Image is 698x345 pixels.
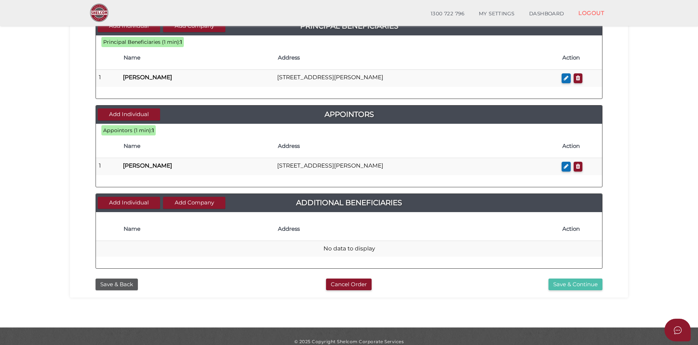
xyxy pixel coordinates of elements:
[180,39,182,45] b: 1
[571,5,612,20] a: LOGOUT
[562,226,598,232] h4: Action
[278,143,555,149] h4: Address
[326,279,372,291] button: Cancel Order
[98,108,160,120] button: Add Individual
[664,319,691,341] button: Open asap
[98,20,160,32] button: Add Individual
[472,7,522,21] a: MY SETTINGS
[274,70,559,87] td: [STREET_ADDRESS][PERSON_NAME]
[274,158,559,175] td: [STREET_ADDRESS][PERSON_NAME]
[75,338,623,345] div: © 2025 Copyright Shelcom Corporate Services
[96,70,120,87] td: 1
[522,7,571,21] a: DASHBOARD
[163,197,225,209] button: Add Company
[124,55,271,61] h4: Name
[152,127,154,134] b: 1
[96,158,120,175] td: 1
[96,197,602,208] a: Additional Beneficiaries
[96,20,602,32] a: Principal Beneficiaries
[123,74,172,81] b: [PERSON_NAME]
[96,108,602,120] a: Appointors
[163,20,225,32] button: Add Company
[562,143,598,149] h4: Action
[423,7,472,21] a: 1300 722 796
[103,39,180,45] span: Principal Beneficiaries (1 min):
[96,279,138,291] button: Save & Back
[103,127,152,134] span: Appointors (1 min):
[96,241,602,257] td: No data to display
[123,162,172,169] b: [PERSON_NAME]
[124,226,271,232] h4: Name
[562,55,598,61] h4: Action
[124,143,271,149] h4: Name
[278,226,555,232] h4: Address
[548,279,602,291] button: Save & Continue
[278,55,555,61] h4: Address
[98,197,160,209] button: Add Individual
